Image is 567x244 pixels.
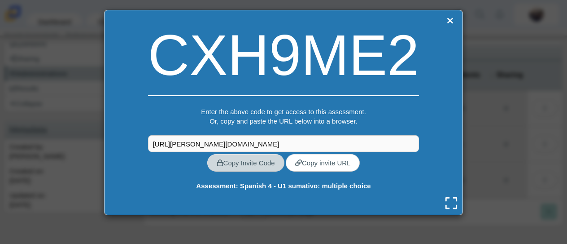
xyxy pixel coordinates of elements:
[286,154,360,172] a: Copy invite URL
[148,15,419,95] div: CXH9ME2
[148,107,419,135] div: Enter the above code to get access to this assessment. Or, copy and paste the URL below into a br...
[196,182,371,190] b: Assessment: Spanish 4 - U1 sumativo: multiple choice
[444,15,456,27] a: Close
[207,154,284,172] a: Copy Invite Code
